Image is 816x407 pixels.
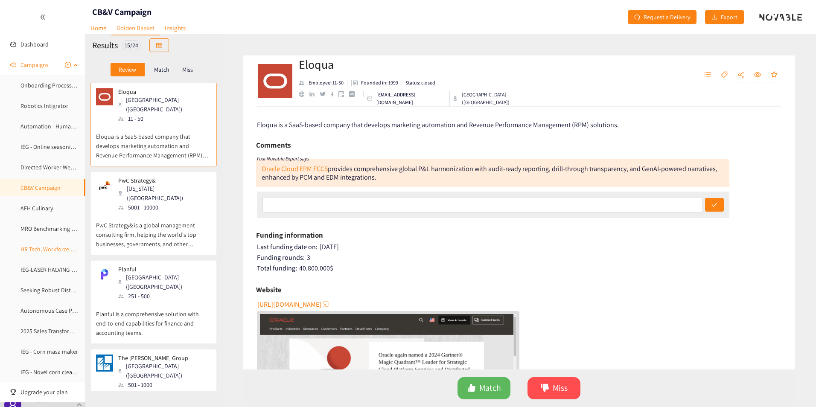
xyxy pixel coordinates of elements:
img: Snapshot of the company's website [96,177,113,194]
span: [URL][DOMAIN_NAME] [257,299,321,310]
li: Employees [299,79,347,87]
span: Match [479,381,501,395]
button: share-alt [733,68,749,82]
p: Status: closed [405,79,435,87]
div: 5001 - 10000 [118,203,210,212]
div: 501 - 1000 [118,380,210,390]
span: redo [634,14,640,21]
a: crunchbase [349,91,360,97]
h2: Results [92,39,118,51]
li: Founded in year [347,79,402,87]
h6: Website [256,283,282,296]
span: dislike [541,384,549,393]
span: star [771,71,778,79]
a: google maps [338,91,349,97]
img: Snapshot of the company's website [96,355,113,372]
button: unordered-list [700,68,715,82]
span: Eloqua is a SaaS-based company that develops marketing automation and Revenue Performance Managem... [257,120,619,129]
span: Campaigns [20,56,49,73]
p: PwC Strategy& [118,177,205,184]
a: Dashboard [20,41,49,48]
h6: Comments [256,139,291,151]
span: share-alt [737,71,744,79]
p: Eloqua [118,88,205,95]
button: downloadExport [705,10,744,24]
div: [GEOGRAPHIC_DATA] ([GEOGRAPHIC_DATA]) [118,273,210,291]
p: Employee: 11-50 [309,79,344,87]
a: IEG - Novel corn cleaning technology [20,368,113,376]
a: Automation - Humanoid Hand [20,122,97,130]
h1: CB&V Campaign [92,6,152,18]
p: [EMAIL_ADDRESS][DOMAIN_NAME] [376,91,446,106]
a: Seeking Robust Distributor Management System (DMS) for European Markets [20,286,215,294]
span: like [467,384,476,393]
h2: Eloqua [299,56,548,73]
a: 2025 Sales Transformation - Gamification [20,327,124,335]
li: Status [402,79,435,87]
span: Last funding date on: [257,242,318,251]
div: 40.800.000 $ [257,264,782,273]
i: Your Novable Expert says [256,155,309,162]
p: Match [154,66,169,73]
div: [GEOGRAPHIC_DATA] ([GEOGRAPHIC_DATA]) [118,95,210,114]
p: Planful is a comprehensive solution with end-to-end capabilities for finance and accounting teams. [96,301,211,337]
span: Export [721,12,737,22]
span: double-left [40,14,46,20]
p: PwC Strategy& is a global management consulting firm, helping the world's top businesses, governm... [96,212,211,249]
div: 3 [257,253,782,262]
div: 11 - 50 [118,114,210,123]
a: CB&V Campaign [20,184,61,192]
button: check [705,198,724,212]
span: trophy [10,389,16,395]
a: AFH Culinary [20,204,53,212]
div: provides comprehensive global P&L harmonization with audit-ready reporting, drill-through transpa... [262,164,717,182]
a: HR Tech, Workforce Planning & Cost Visibility [20,245,132,253]
button: table [149,38,169,52]
span: tag [721,71,728,79]
a: IEG - Online seasoning monitoring [20,143,107,151]
img: Company Logo [258,64,292,98]
a: MRO Benchmarking tool [20,225,82,233]
a: website [299,91,309,97]
div: [GEOGRAPHIC_DATA] ([GEOGRAPHIC_DATA]) [118,361,210,380]
span: unordered-list [704,71,711,79]
a: facebook [331,92,339,96]
p: Eloqua is a SaaS-based company that develops marketing automation and Revenue Performance Managem... [96,123,211,160]
iframe: Chat Widget [773,366,816,407]
span: eye [754,71,761,79]
span: Funding rounds: [257,253,305,262]
span: table [156,42,162,49]
button: tag [717,68,732,82]
p: Review [119,66,136,73]
button: likeMatch [458,377,510,399]
a: Directed Worker Wearables – Manufacturing [20,163,131,171]
div: 251 - 500 [118,291,210,301]
a: linkedin [309,92,320,97]
a: Golden Basket [111,21,160,35]
p: Planful [118,266,205,273]
span: sound [10,62,16,68]
h6: Funding information [256,229,323,241]
img: Snapshot of the company's website [96,88,113,105]
button: redoRequest a Delivery [628,10,697,24]
button: dislikeMiss [527,377,580,399]
a: Robotics Intigrator [20,102,68,110]
span: download [711,14,717,21]
a: Onboarding Process Mgmt [20,81,87,89]
button: [URL][DOMAIN_NAME] [257,297,330,311]
a: twitter [320,92,330,96]
img: Snapshot of the company's website [96,266,113,283]
a: IEG-LASER HALVING OFPOTATOES [20,266,104,273]
a: Home [85,21,111,35]
button: eye [750,68,765,82]
button: star [766,68,782,82]
a: Insights [160,21,191,35]
p: Founded in: 1999 [361,79,398,87]
span: plus-circle [65,62,71,68]
a: IEG - Corn masa maker [20,348,78,355]
a: Oracle Cloud EPM FCCS [262,164,328,173]
span: check [711,202,717,209]
div: 15 / 24 [122,40,141,50]
span: Total funding: [257,264,297,273]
